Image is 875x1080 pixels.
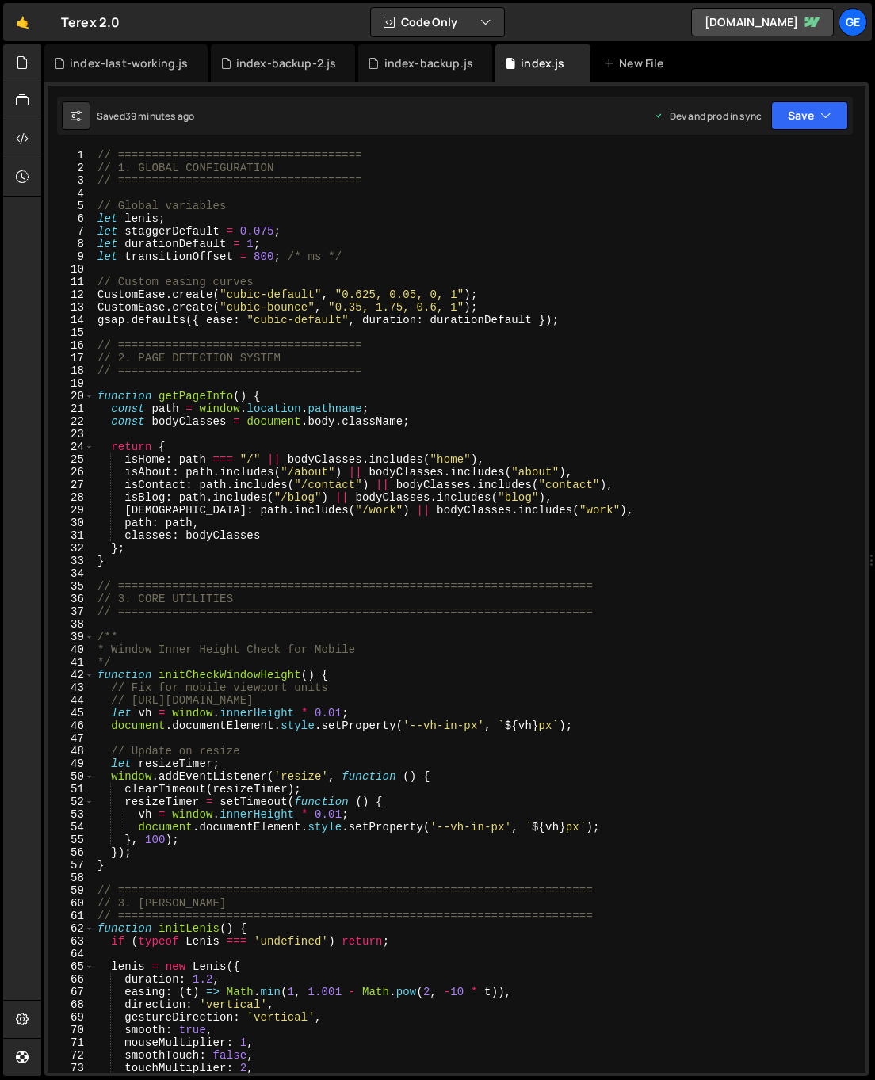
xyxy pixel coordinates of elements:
[48,808,94,821] div: 53
[70,55,188,71] div: index-last-working.js
[48,897,94,910] div: 60
[48,643,94,656] div: 40
[48,960,94,973] div: 65
[48,517,94,529] div: 30
[48,834,94,846] div: 55
[48,732,94,745] div: 47
[48,593,94,605] div: 36
[48,238,94,250] div: 8
[48,555,94,567] div: 33
[48,1062,94,1074] div: 73
[48,986,94,998] div: 67
[48,504,94,517] div: 29
[48,922,94,935] div: 62
[48,187,94,200] div: 4
[48,821,94,834] div: 54
[48,681,94,694] div: 43
[654,109,762,123] div: Dev and prod in sync
[48,846,94,859] div: 56
[48,707,94,719] div: 45
[691,8,834,36] a: [DOMAIN_NAME]
[48,694,94,707] div: 44
[48,631,94,643] div: 39
[48,605,94,618] div: 37
[48,415,94,428] div: 22
[48,1036,94,1049] div: 71
[48,162,94,174] div: 2
[48,719,94,732] div: 46
[48,441,94,453] div: 24
[61,13,120,32] div: Terex 2.0
[48,466,94,479] div: 26
[97,109,194,123] div: Saved
[48,364,94,377] div: 18
[48,491,94,504] div: 28
[371,8,504,36] button: Code Only
[3,3,42,41] a: 🤙
[521,55,564,71] div: index.js
[48,403,94,415] div: 21
[48,948,94,960] div: 64
[125,109,194,123] div: 39 minutes ago
[771,101,848,130] button: Save
[48,200,94,212] div: 5
[48,174,94,187] div: 3
[48,884,94,897] div: 59
[48,935,94,948] div: 63
[48,339,94,352] div: 16
[48,910,94,922] div: 61
[603,55,670,71] div: New File
[48,212,94,225] div: 6
[48,973,94,986] div: 66
[48,428,94,441] div: 23
[236,55,337,71] div: index-backup-2.js
[48,314,94,326] div: 14
[48,872,94,884] div: 58
[48,288,94,301] div: 12
[48,453,94,466] div: 25
[48,618,94,631] div: 38
[48,656,94,669] div: 41
[48,796,94,808] div: 52
[48,352,94,364] div: 17
[48,669,94,681] div: 42
[48,225,94,238] div: 7
[48,390,94,403] div: 20
[48,770,94,783] div: 50
[48,783,94,796] div: 51
[48,859,94,872] div: 57
[48,542,94,555] div: 32
[48,1011,94,1024] div: 69
[48,998,94,1011] div: 68
[48,263,94,276] div: 10
[48,580,94,593] div: 35
[839,8,867,36] a: Ge
[48,276,94,288] div: 11
[48,758,94,770] div: 49
[48,529,94,542] div: 31
[48,1024,94,1036] div: 70
[48,301,94,314] div: 13
[48,326,94,339] div: 15
[48,149,94,162] div: 1
[48,1049,94,1062] div: 72
[48,250,94,263] div: 9
[48,479,94,491] div: 27
[48,745,94,758] div: 48
[384,55,473,71] div: index-backup.js
[48,567,94,580] div: 34
[48,377,94,390] div: 19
